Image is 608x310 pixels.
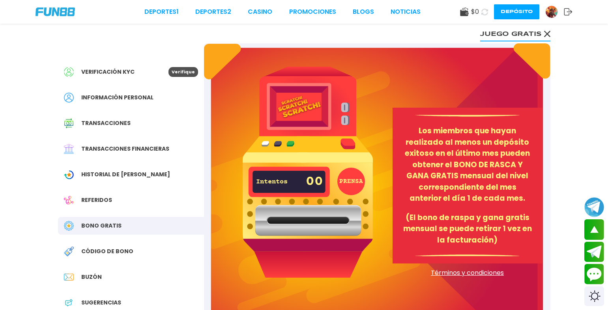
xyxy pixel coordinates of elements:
span: Transacciones [81,119,131,127]
span: Historial de [PERSON_NAME] [81,170,170,179]
a: Deportes2 [195,7,231,17]
a: Avatar [545,6,564,18]
p: 00 [306,171,323,192]
a: Transaction HistoryTransacciones [58,114,204,132]
button: Join telegram [584,242,604,262]
img: Personal [64,93,74,103]
a: Verificación KYCVerifique [58,63,204,81]
button: Depósito [494,4,539,19]
a: Deportes1 [144,7,179,17]
img: Company Logo [36,7,75,16]
img: Financial Transaction [64,144,74,154]
img: Transaction History [64,118,74,128]
p: Los miembros que hayan realizado al menos un depósito exitoso en el último mes pueden obtener el ... [402,125,533,204]
span: Buzón [81,273,102,281]
a: Redeem BonusCódigo de bono [58,243,204,260]
img: Redeem Bonus [64,247,74,256]
img: App Feedback [64,298,74,308]
span: Información personal [81,93,153,102]
a: InboxBuzón [58,268,204,286]
img: Inbox [64,272,74,282]
img: Free Bonus [64,221,74,231]
button: Juego gratis [480,26,550,41]
button: PRENSA [337,168,365,195]
a: ReferralReferidos [58,191,204,209]
a: PersonalInformación personal [58,89,204,106]
img: Avatar [546,6,557,18]
a: Wagering TransactionHistorial de [PERSON_NAME] [58,166,204,183]
img: Wagering Transaction [64,170,74,179]
p: Intentos [256,179,284,185]
span: Verificación KYC [81,68,135,76]
span: Código de bono [81,247,133,256]
button: Join telegram channel [584,197,604,217]
div: Switch theme [584,286,604,306]
img: Machine [243,67,373,277]
span: Referidos [81,196,112,204]
p: Verifique [168,67,198,77]
a: Financial TransactionTransacciones financieras [58,140,204,158]
button: Contact customer service [584,264,604,284]
p: (El bono de raspa y gana gratis mensual se puede retirar 1 vez en la facturación) [402,212,533,246]
span: Bono Gratis [81,222,122,230]
button: scroll up [584,219,604,240]
a: CASINO [248,7,272,17]
a: Free BonusBono Gratis [58,217,204,235]
a: BLOGS [353,7,374,17]
a: NOTICIAS [391,7,421,17]
a: Términos y condiciones [393,268,543,278]
span: Transacciones financieras [81,145,169,153]
img: Referral [64,195,74,205]
a: Promociones [289,7,336,17]
span: $ 0 [471,7,479,17]
span: Sugerencias [81,299,121,307]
